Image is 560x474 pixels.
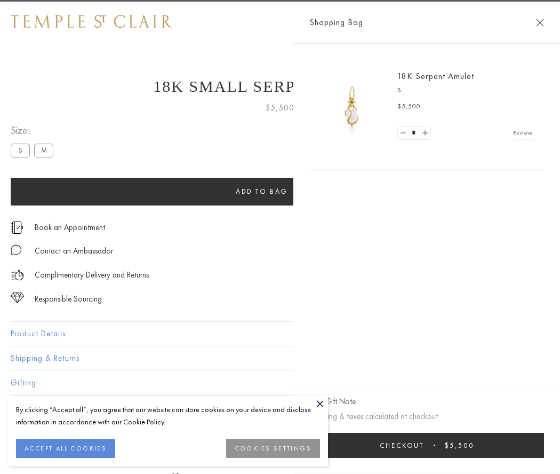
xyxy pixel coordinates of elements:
span: Shopping Bag [309,15,363,29]
a: Set quantity to 2 [419,127,430,140]
button: Checkout $5,500 [309,433,544,458]
a: Set quantity to 0 [398,127,409,140]
img: icon_sourcing.svg [11,293,24,303]
span: Checkout [380,441,424,450]
img: P51836-E11SERPPV [320,75,384,139]
button: Product Details [11,322,549,346]
a: Book an Appointment [35,222,105,233]
button: Gifting [11,371,549,395]
p: S [397,85,533,96]
button: Add Gift Note [309,395,356,408]
span: $5,500 [397,101,421,112]
img: MessageIcon-01_2.svg [11,244,21,255]
div: Responsible Sourcing [35,293,102,306]
button: Add to bag [11,178,513,206]
button: Shipping & Returns [11,346,549,370]
a: 18K Serpent Amulet [397,70,474,82]
div: Contact an Ambassador [35,244,113,258]
img: icon_appointment.svg [11,222,23,234]
span: $5,500 [266,101,294,115]
label: M [34,144,53,157]
span: $5,500 [445,441,474,450]
button: COOKIES SETTINGS [226,439,320,458]
label: S [11,144,30,157]
button: ACCEPT ALL COOKIES [16,439,115,458]
a: Remove [513,127,533,139]
span: Add to bag [236,187,288,196]
button: Close Shopping Bag [536,19,544,27]
div: By clicking “Accept all”, you agree that our website can store cookies on your device and disclos... [16,404,320,428]
p: Shipping & taxes calculated at checkout [309,410,544,423]
img: icon_delivery.svg [11,268,24,282]
h1: 18K Small Serpent Amulet [11,77,549,96]
p: Complimentary Delivery and Returns [35,268,149,282]
span: Size: [11,122,58,139]
img: Temple St. Clair [11,15,172,28]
